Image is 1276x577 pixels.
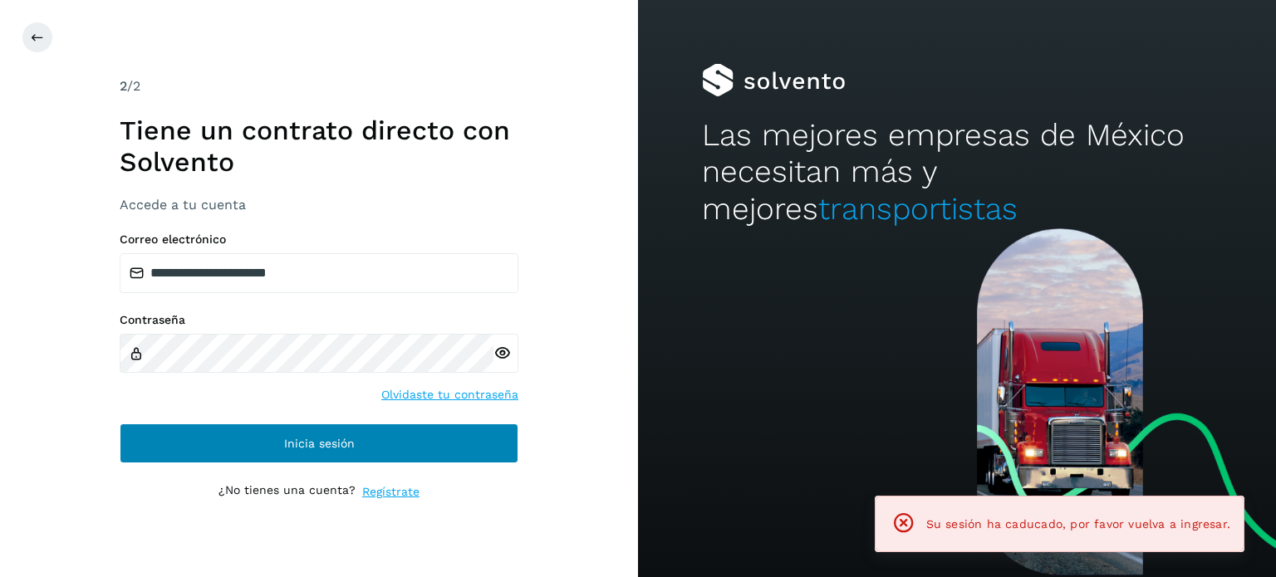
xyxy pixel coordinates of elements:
h2: Las mejores empresas de México necesitan más y mejores [702,117,1212,227]
span: 2 [120,78,127,94]
a: Regístrate [362,483,420,501]
h3: Accede a tu cuenta [120,197,518,213]
a: Olvidaste tu contraseña [381,386,518,403]
label: Contraseña [120,313,518,327]
label: Correo electrónico [120,232,518,247]
div: /2 [120,76,518,96]
span: Inicia sesión [284,438,355,449]
h1: Tiene un contrato directo con Solvento [120,115,518,178]
button: Inicia sesión [120,423,518,463]
span: transportistas [818,191,1018,227]
span: Su sesión ha caducado, por favor vuelva a ingresar. [926,517,1230,531]
p: ¿No tienes una cuenta? [218,483,356,501]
